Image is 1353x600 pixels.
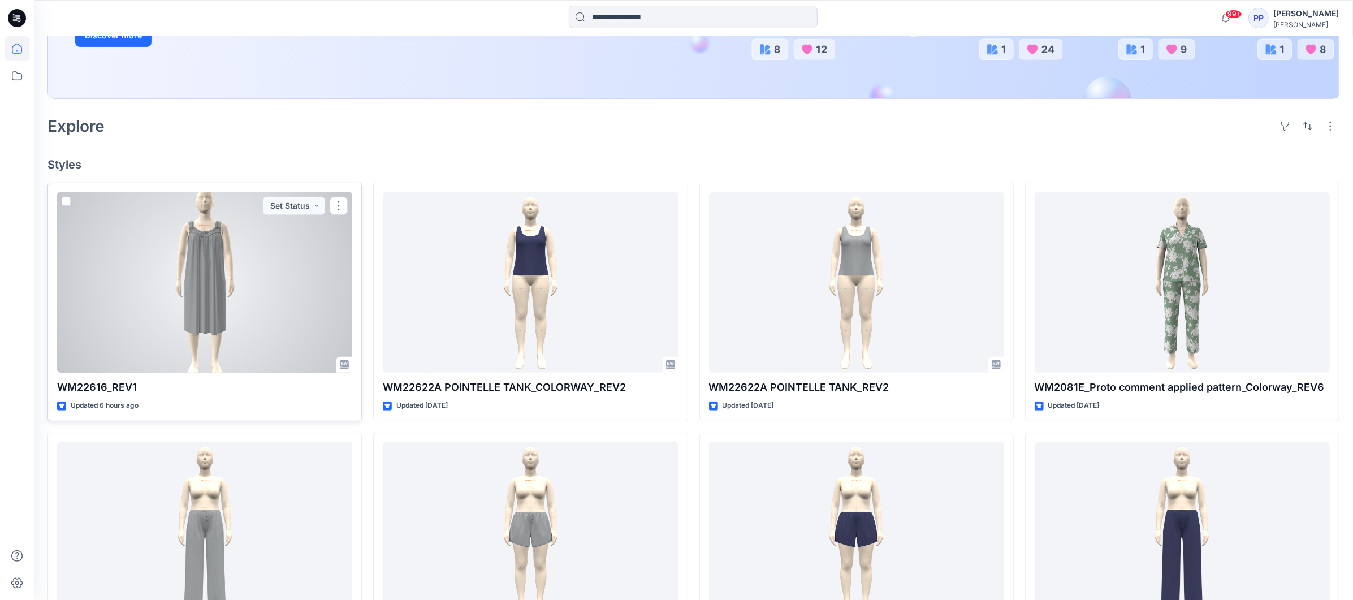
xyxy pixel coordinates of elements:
a: WM22616_REV1 [57,192,352,373]
p: WM22622A POINTELLE TANK_REV2 [709,379,1004,395]
p: Updated [DATE] [723,400,774,412]
p: WM22616_REV1 [57,379,352,395]
p: WM2081E_Proto comment applied pattern_Colorway_REV6 [1035,379,1330,395]
h2: Explore [47,117,105,135]
div: [PERSON_NAME] [1273,20,1339,29]
h4: Styles [47,158,1339,171]
p: Updated [DATE] [1048,400,1100,412]
span: 99+ [1225,10,1242,19]
a: WM2081E_Proto comment applied pattern_Colorway_REV6 [1035,192,1330,373]
div: PP [1248,8,1269,28]
p: Updated [DATE] [396,400,448,412]
div: [PERSON_NAME] [1273,7,1339,20]
a: WM22622A POINTELLE TANK_COLORWAY_REV2 [383,192,678,373]
a: WM22622A POINTELLE TANK_REV2 [709,192,1004,373]
p: WM22622A POINTELLE TANK_COLORWAY_REV2 [383,379,678,395]
p: Updated 6 hours ago [71,400,139,412]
